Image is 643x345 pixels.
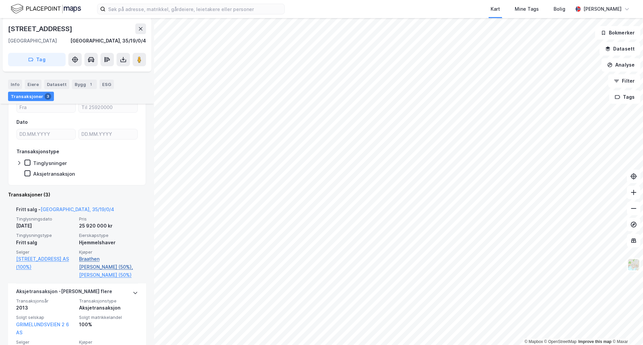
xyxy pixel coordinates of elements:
div: 3 [45,93,51,100]
a: [PERSON_NAME] (50%) [79,271,138,279]
div: Bygg [72,80,97,89]
input: Til 25920000 [79,102,137,112]
button: Datasett [599,42,640,56]
a: Braathen [PERSON_NAME] (50%), [79,255,138,271]
div: Bolig [554,5,565,13]
a: [STREET_ADDRESS] AS (100%) [16,255,75,271]
div: Aksjetransaksjon [33,171,75,177]
div: 1 [87,81,94,88]
div: [GEOGRAPHIC_DATA], 35/19/0/4 [70,37,146,45]
div: 100% [79,321,138,329]
div: Transaksjoner [8,92,54,101]
button: Tag [8,53,66,66]
div: [DATE] [16,222,75,230]
span: Transaksjonstype [79,298,138,304]
span: Tinglysningstype [16,233,75,238]
iframe: Chat Widget [610,313,643,345]
div: Kontrollprogram for chat [610,313,643,345]
div: Transaksjonstype [16,148,59,156]
div: Info [8,80,22,89]
input: Fra [17,102,75,112]
a: Mapbox [524,339,543,344]
span: Tinglysningsdato [16,216,75,222]
div: Kart [491,5,500,13]
span: Pris [79,216,138,222]
div: ESG [99,80,114,89]
button: Bokmerker [595,26,640,39]
span: Solgt selskap [16,315,75,320]
div: Mine Tags [515,5,539,13]
div: Tinglysninger [33,160,67,166]
div: Dato [16,118,28,126]
div: Hjemmelshaver [79,239,138,247]
div: 25 920 000 kr [79,222,138,230]
div: Eiere [25,80,42,89]
span: Transaksjonsår [16,298,75,304]
a: Improve this map [578,339,612,344]
span: Selger [16,339,75,345]
div: Transaksjoner (3) [8,191,146,199]
input: DD.MM.YYYY [17,129,75,139]
input: Søk på adresse, matrikkel, gårdeiere, leietakere eller personer [105,4,284,14]
span: Eierskapstype [79,233,138,238]
button: Analyse [601,58,640,72]
div: Fritt salg - [16,205,114,216]
div: Datasett [44,80,69,89]
button: Tags [609,90,640,104]
div: [STREET_ADDRESS] [8,23,74,34]
div: [PERSON_NAME] [583,5,622,13]
div: 2013 [16,304,75,312]
input: DD.MM.YYYY [79,129,137,139]
a: GRIMELUNDSVEIEN 2 6 AS [16,322,69,335]
div: Aksjetransaksjon - [PERSON_NAME] flere [16,287,112,298]
a: [GEOGRAPHIC_DATA], 35/19/0/4 [41,206,114,212]
span: Solgt matrikkelandel [79,315,138,320]
div: [GEOGRAPHIC_DATA] [8,37,57,45]
img: Z [627,258,640,271]
div: Fritt salg [16,239,75,247]
img: logo.f888ab2527a4732fd821a326f86c7f29.svg [11,3,81,15]
button: Filter [608,74,640,88]
div: Aksjetransaksjon [79,304,138,312]
span: Selger [16,249,75,255]
a: OpenStreetMap [544,339,577,344]
span: Kjøper [79,249,138,255]
span: Kjøper [79,339,138,345]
